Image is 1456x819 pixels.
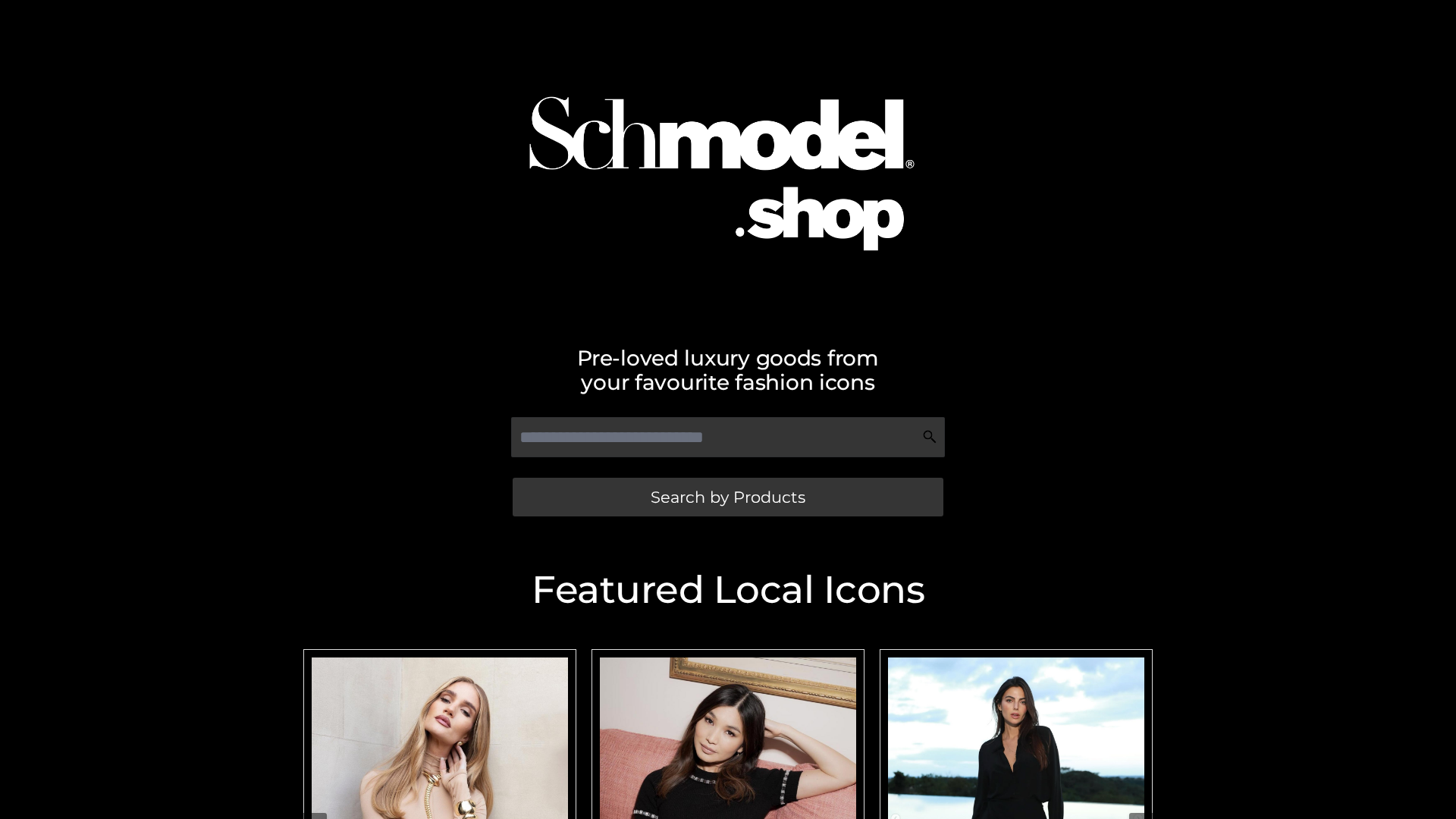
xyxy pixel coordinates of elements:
h2: Pre-loved luxury goods from your favourite fashion icons [296,346,1160,394]
span: Search by Products [651,489,805,505]
a: Search by Products [513,478,943,516]
img: Search Icon [922,429,937,444]
h2: Featured Local Icons​ [296,571,1160,609]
